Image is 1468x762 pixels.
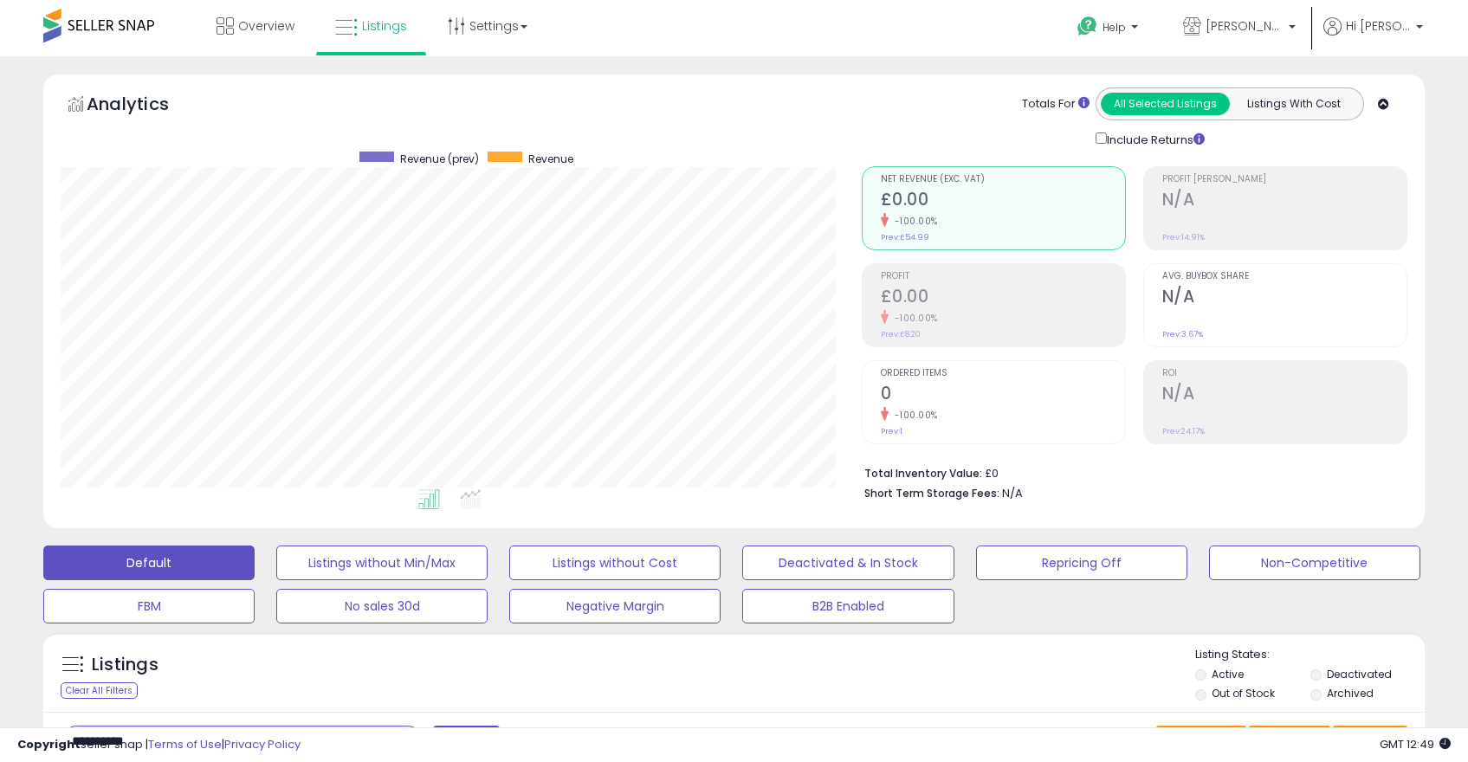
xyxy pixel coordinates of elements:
b: Total Inventory Value: [864,466,982,481]
button: Listings With Cost [1229,93,1358,115]
small: -100.00% [889,409,938,422]
span: 2025-08-18 12:49 GMT [1380,736,1451,752]
a: Help [1064,3,1155,56]
span: [PERSON_NAME] [1206,17,1284,35]
div: Totals For [1022,96,1090,113]
h2: £0.00 [881,287,1125,310]
span: ROI [1162,369,1407,378]
span: Revenue [528,152,573,166]
button: Repricing Off [976,546,1187,580]
button: Columns [1249,726,1330,755]
button: No sales 30d [276,589,488,623]
button: All Selected Listings [1101,93,1230,115]
h2: 0 [881,384,1125,407]
small: Prev: 24.17% [1162,426,1205,436]
span: Avg. Buybox Share [1162,272,1407,281]
button: Listings without Min/Max [276,546,488,580]
span: N/A [1002,485,1023,501]
label: Deactivated [1327,667,1392,681]
button: Filters [432,726,500,756]
button: Actions [1333,726,1407,755]
button: B2B Enabled [742,589,954,623]
small: Prev: £54.99 [881,232,929,242]
div: seller snap | | [17,737,301,753]
h5: Listings [92,653,158,677]
span: Profit [PERSON_NAME] [1162,175,1407,184]
button: Save View [1156,726,1246,755]
h2: N/A [1162,384,1407,407]
small: Prev: 14.91% [1162,232,1205,242]
h5: Analytics [87,92,203,120]
button: Default [43,546,255,580]
span: Overview [238,17,294,35]
a: Hi [PERSON_NAME] [1323,17,1423,56]
span: Net Revenue (Exc. VAT) [881,175,1125,184]
span: Ordered Items [881,369,1125,378]
button: FBM [43,589,255,623]
h2: N/A [1162,287,1407,310]
b: Short Term Storage Fees: [864,486,999,500]
button: Listings without Cost [509,546,721,580]
span: Listings [362,17,407,35]
h2: N/A [1162,190,1407,213]
i: Get Help [1077,16,1098,37]
div: Clear All Filters [61,682,138,699]
button: Negative Margin [509,589,721,623]
span: Revenue (prev) [400,152,479,166]
li: £0 [864,462,1394,482]
span: Help [1103,20,1126,35]
small: Prev: £8.20 [881,329,921,339]
p: Listing States: [1195,647,1425,663]
span: Hi [PERSON_NAME] [1346,17,1411,35]
strong: Copyright [17,736,81,752]
small: -100.00% [889,215,938,228]
button: Non-Competitive [1209,546,1420,580]
label: Active [1212,667,1244,681]
button: Deactivated & In Stock [742,546,954,580]
div: Include Returns [1083,129,1225,149]
small: Prev: 1 [881,426,902,436]
small: Prev: 3.67% [1162,329,1203,339]
h2: £0.00 [881,190,1125,213]
label: Archived [1327,686,1374,701]
small: -100.00% [889,312,938,325]
span: Profit [881,272,1125,281]
label: Out of Stock [1212,686,1275,701]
